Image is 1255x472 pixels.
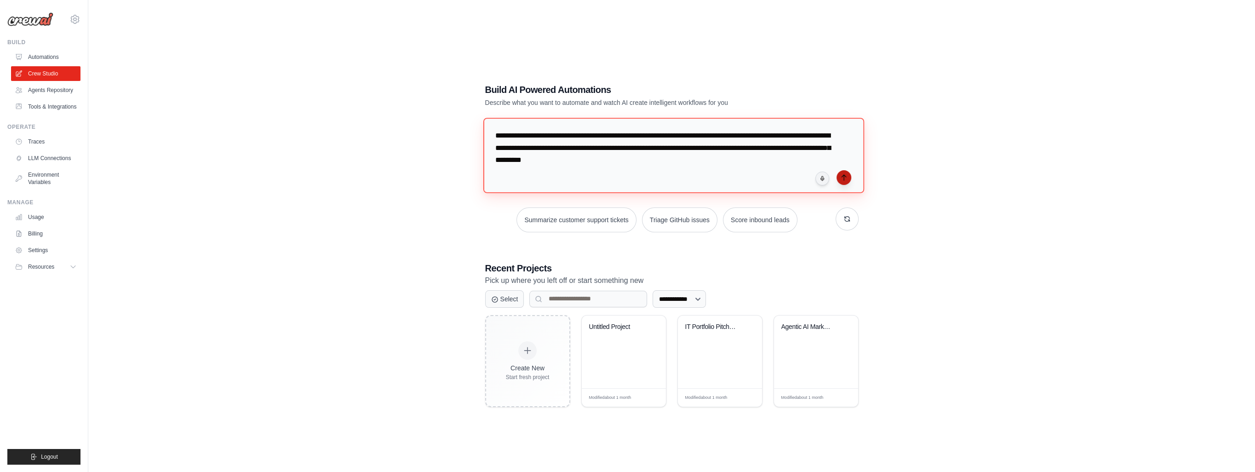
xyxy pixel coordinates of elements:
[11,243,80,258] a: Settings
[7,199,80,206] div: Manage
[836,207,859,230] button: Get new suggestions
[485,98,794,107] p: Describe what you want to automate and watch AI create intelligent workflows for you
[781,395,824,401] span: Modified about 1 month
[485,262,859,275] h3: Recent Projects
[7,39,80,46] div: Build
[723,207,797,232] button: Score inbound leads
[11,226,80,241] a: Billing
[589,323,645,331] div: Untitled Project
[11,151,80,166] a: LLM Connections
[7,12,53,26] img: Logo
[589,395,631,401] span: Modified about 1 month
[11,99,80,114] a: Tools & Integrations
[11,167,80,190] a: Environment Variables
[506,363,550,373] div: Create New
[740,394,748,401] span: Edit
[685,323,741,331] div: IT Portfolio Pitch Deck Generator
[815,172,829,185] button: Click to speak your automation idea
[485,83,794,96] h1: Build AI Powered Automations
[836,394,844,401] span: Edit
[11,210,80,224] a: Usage
[485,275,859,287] p: Pick up where you left off or start something new
[506,374,550,381] div: Start fresh project
[485,290,524,308] button: Select
[11,259,80,274] button: Resources
[41,453,58,460] span: Logout
[11,134,80,149] a: Traces
[7,449,80,465] button: Logout
[28,263,54,271] span: Resources
[7,123,80,131] div: Operate
[11,66,80,81] a: Crew Studio
[642,207,717,232] button: Triage GitHub issues
[781,323,837,331] div: Agentic AI Market in Germany Script Generator
[685,395,728,401] span: Modified about 1 month
[11,50,80,64] a: Automations
[644,394,652,401] span: Edit
[11,83,80,98] a: Agents Repository
[516,207,636,232] button: Summarize customer support tickets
